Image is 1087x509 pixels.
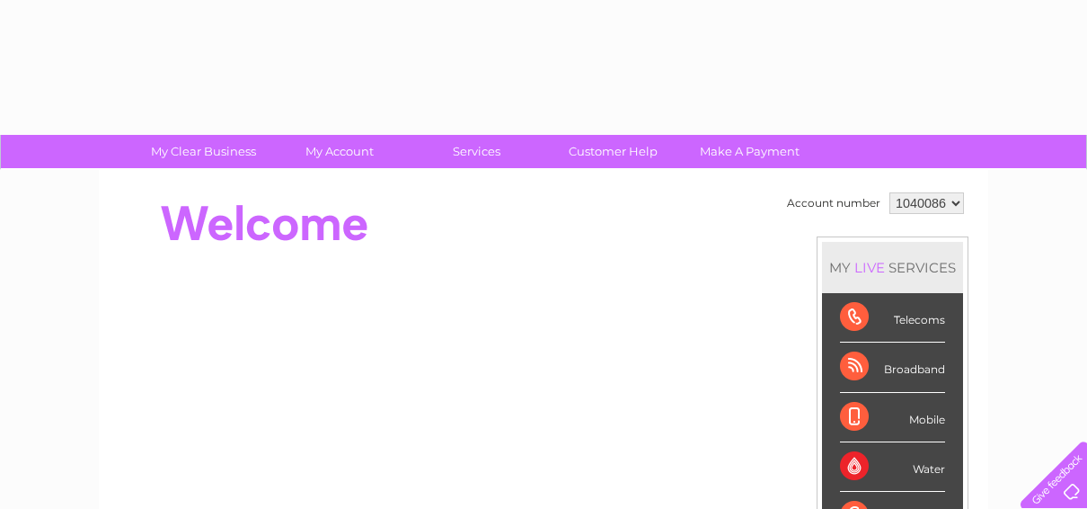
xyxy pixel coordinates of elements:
[266,135,414,168] a: My Account
[851,259,888,276] div: LIVE
[676,135,824,168] a: Make A Payment
[840,293,945,343] div: Telecoms
[822,242,963,293] div: MY SERVICES
[782,188,885,219] td: Account number
[840,343,945,392] div: Broadband
[840,393,945,442] div: Mobile
[402,135,551,168] a: Services
[539,135,687,168] a: Customer Help
[129,135,278,168] a: My Clear Business
[840,442,945,492] div: Water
